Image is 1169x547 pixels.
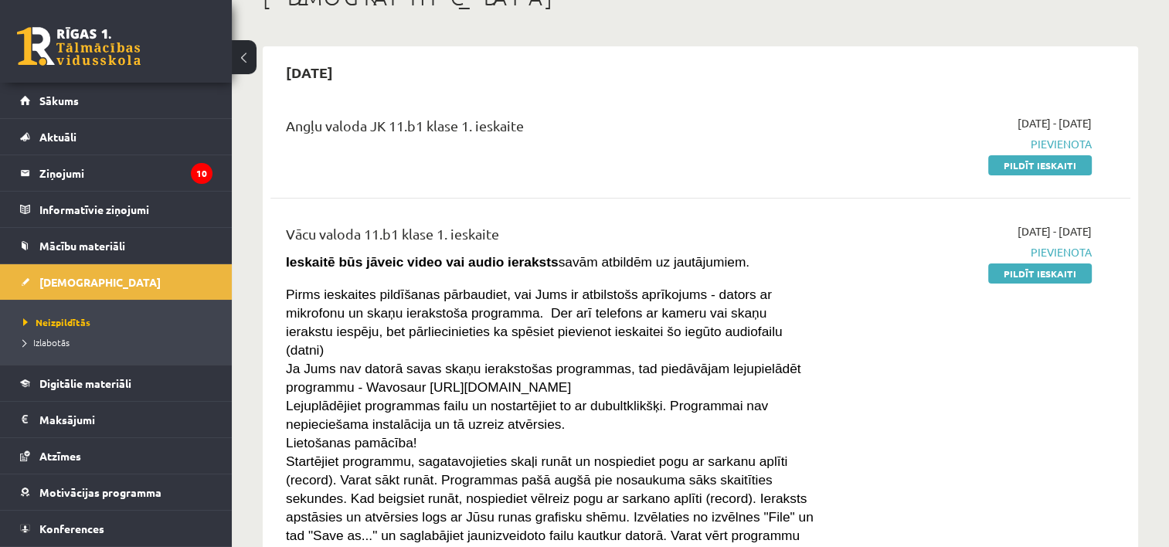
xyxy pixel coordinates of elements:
strong: Ieskaitē būs jāveic video vai audio ieraksts [286,254,559,270]
legend: Ziņojumi [39,155,212,191]
span: Lietošanas pamācība! [286,435,417,450]
legend: Informatīvie ziņojumi [39,192,212,227]
i: 10 [191,163,212,184]
h2: [DATE] [270,54,348,90]
span: Pievienota [838,136,1092,152]
a: Pildīt ieskaiti [988,155,1092,175]
span: savām atbildēm uz jautājumiem. [286,254,749,270]
a: Maksājumi [20,402,212,437]
a: Pildīt ieskaiti [988,263,1092,284]
span: Aktuāli [39,130,76,144]
span: [DEMOGRAPHIC_DATA] [39,275,161,289]
span: Konferences [39,522,104,535]
a: Digitālie materiāli [20,365,212,401]
a: Motivācijas programma [20,474,212,510]
span: [DATE] - [DATE] [1018,223,1092,240]
a: Aktuāli [20,119,212,155]
a: Sākums [20,83,212,118]
span: Pievienota [838,244,1092,260]
a: Izlabotās [23,335,216,349]
div: Vācu valoda 11.b1 klase 1. ieskaite [286,223,815,252]
a: Atzīmes [20,438,212,474]
a: Mācību materiāli [20,228,212,263]
a: Informatīvie ziņojumi [20,192,212,227]
a: Ziņojumi10 [20,155,212,191]
span: Lejuplādējiet programmas failu un nostartējiet to ar dubultklikšķi. Programmai nav nepieciešama i... [286,398,768,432]
a: Konferences [20,511,212,546]
div: Angļu valoda JK 11.b1 klase 1. ieskaite [286,115,815,144]
span: Motivācijas programma [39,485,161,499]
span: Izlabotās [23,336,70,348]
span: Sākums [39,93,79,107]
span: Pirms ieskaites pildīšanas pārbaudiet, vai Jums ir atbilstošs aprīkojums - dators ar mikrofonu un... [286,287,783,358]
span: [DATE] - [DATE] [1018,115,1092,131]
span: Ja Jums nav datorā savas skaņu ierakstošas programmas, tad piedāvājam lejupielādēt programmu - Wa... [286,361,801,395]
span: Neizpildītās [23,316,90,328]
a: Rīgas 1. Tālmācības vidusskola [17,27,141,66]
span: Digitālie materiāli [39,376,131,390]
legend: Maksājumi [39,402,212,437]
span: Mācību materiāli [39,239,125,253]
span: Atzīmes [39,449,81,463]
a: Neizpildītās [23,315,216,329]
a: [DEMOGRAPHIC_DATA] [20,264,212,300]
